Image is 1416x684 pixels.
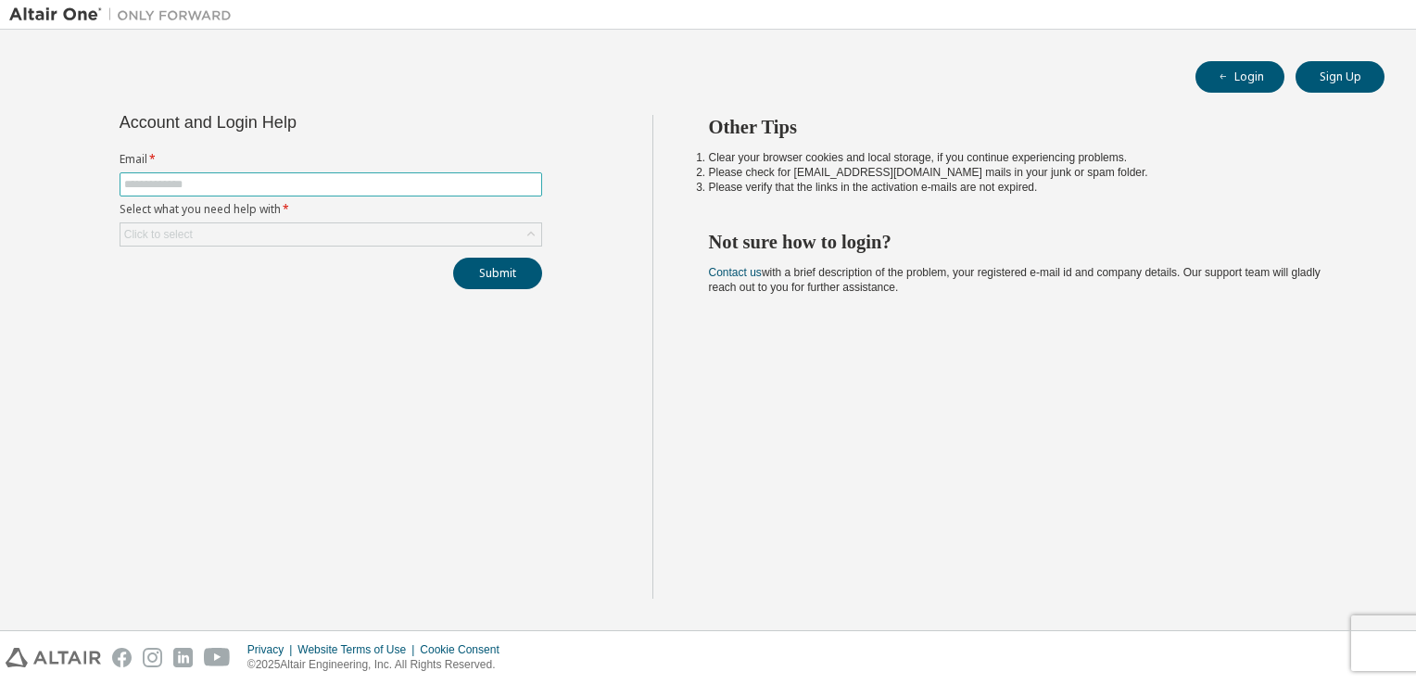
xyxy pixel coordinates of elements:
div: Website Terms of Use [297,642,420,657]
h2: Other Tips [709,115,1352,139]
label: Email [120,152,542,167]
img: altair_logo.svg [6,648,101,667]
div: Account and Login Help [120,115,458,130]
div: Privacy [247,642,297,657]
button: Login [1195,61,1284,93]
a: Contact us [709,266,762,279]
label: Select what you need help with [120,202,542,217]
li: Please check for [EMAIL_ADDRESS][DOMAIN_NAME] mails in your junk or spam folder. [709,165,1352,180]
h2: Not sure how to login? [709,230,1352,254]
li: Clear your browser cookies and local storage, if you continue experiencing problems. [709,150,1352,165]
img: instagram.svg [143,648,162,667]
div: Click to select [120,223,541,246]
img: facebook.svg [112,648,132,667]
img: linkedin.svg [173,648,193,667]
div: Click to select [124,227,193,242]
span: with a brief description of the problem, your registered e-mail id and company details. Our suppo... [709,266,1321,294]
p: © 2025 Altair Engineering, Inc. All Rights Reserved. [247,657,511,673]
img: youtube.svg [204,648,231,667]
li: Please verify that the links in the activation e-mails are not expired. [709,180,1352,195]
div: Cookie Consent [420,642,510,657]
button: Sign Up [1296,61,1384,93]
button: Submit [453,258,542,289]
img: Altair One [9,6,241,24]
